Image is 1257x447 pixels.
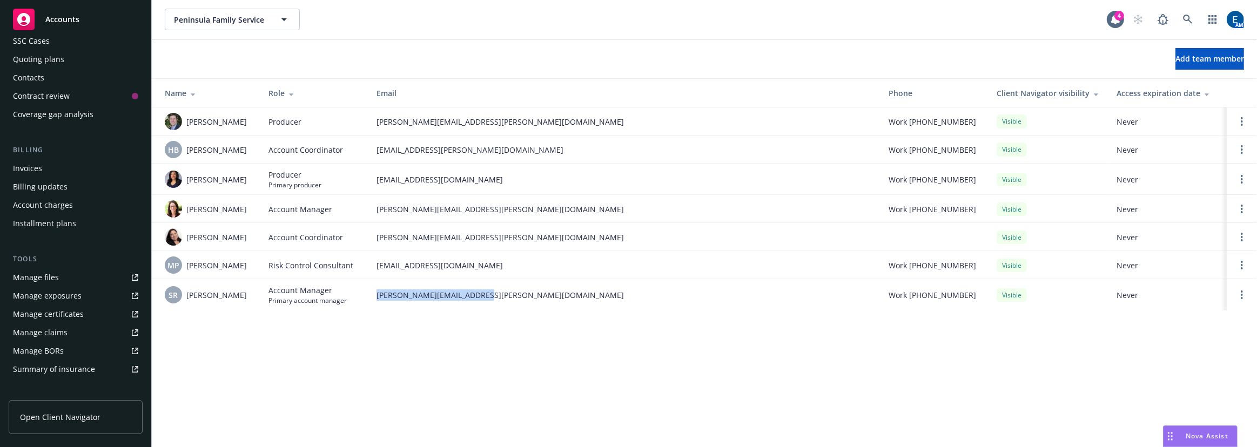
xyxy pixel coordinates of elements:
span: [EMAIL_ADDRESS][PERSON_NAME][DOMAIN_NAME] [377,144,871,155]
span: [PERSON_NAME] [186,174,247,185]
span: Never [1117,116,1218,127]
span: MP [167,260,179,271]
button: Add team member [1175,48,1244,70]
div: Contacts [13,69,44,86]
div: Manage BORs [13,342,64,360]
span: Add team member [1175,53,1244,64]
a: Coverage gap analysis [9,106,143,123]
div: Invoices [13,160,42,177]
button: Nova Assist [1163,425,1238,447]
img: photo [1227,11,1244,28]
a: Contacts [9,69,143,86]
div: Client Navigator visibility [997,87,1099,99]
a: Invoices [9,160,143,177]
div: Installment plans [13,215,76,232]
img: photo [165,171,182,188]
span: Never [1117,260,1218,271]
a: Billing updates [9,178,143,195]
span: Risk Control Consultant [268,260,353,271]
span: [PERSON_NAME] [186,204,247,215]
div: Manage certificates [13,306,84,323]
span: [EMAIL_ADDRESS][DOMAIN_NAME] [377,260,871,271]
span: Peninsula Family Service [174,14,267,25]
span: Work [PHONE_NUMBER] [889,204,976,215]
div: Visible [997,143,1027,156]
a: Open options [1235,173,1248,186]
a: Switch app [1202,9,1224,30]
a: Manage BORs [9,342,143,360]
span: [PERSON_NAME][EMAIL_ADDRESS][PERSON_NAME][DOMAIN_NAME] [377,232,871,243]
a: Account charges [9,197,143,214]
div: Visible [997,259,1027,272]
span: Work [PHONE_NUMBER] [889,116,976,127]
span: Primary producer [268,180,321,189]
a: Open options [1235,143,1248,156]
a: Open options [1235,288,1248,301]
a: Report a Bug [1152,9,1174,30]
span: [PERSON_NAME][EMAIL_ADDRESS][PERSON_NAME][DOMAIN_NAME] [377,289,871,301]
span: [PERSON_NAME] [186,260,247,271]
div: Account charges [13,197,73,214]
span: Never [1117,232,1218,243]
span: Accounts [45,15,79,24]
a: Open options [1235,259,1248,272]
span: [PERSON_NAME] [186,144,247,155]
span: Never [1117,144,1218,155]
a: Accounts [9,4,143,35]
span: HB [168,144,179,155]
span: SR [169,289,178,301]
a: Search [1177,9,1199,30]
div: Manage claims [13,324,68,341]
span: Work [PHONE_NUMBER] [889,260,976,271]
div: SSC Cases [13,32,50,50]
a: Manage files [9,269,143,286]
div: Manage files [13,269,59,286]
div: Visible [997,288,1027,302]
a: Installment plans [9,215,143,232]
a: Open options [1235,202,1248,215]
a: Open options [1235,115,1248,128]
span: Account Manager [268,204,332,215]
span: Account Coordinator [268,232,343,243]
img: photo [165,228,182,246]
a: Open options [1235,231,1248,243]
div: Name [165,87,251,99]
a: SSC Cases [9,32,143,50]
div: Role [268,87,359,99]
div: Coverage gap analysis [13,106,93,123]
span: Producer [268,116,301,127]
div: Drag to move [1164,426,1177,446]
div: Visible [997,231,1027,244]
span: Producer [268,169,321,180]
a: Contract review [9,87,143,105]
span: [PERSON_NAME] [186,232,247,243]
a: Quoting plans [9,51,143,68]
span: [PERSON_NAME] [186,289,247,301]
div: Email [377,87,871,99]
div: Tools [9,254,143,265]
a: Start snowing [1127,9,1149,30]
span: Primary account manager [268,296,347,305]
div: Summary of insurance [13,361,95,378]
button: Peninsula Family Service [165,9,300,30]
a: Manage exposures [9,287,143,304]
span: Work [PHONE_NUMBER] [889,144,976,155]
div: Visible [997,114,1027,128]
div: Phone [889,87,979,99]
span: Work [PHONE_NUMBER] [889,174,976,185]
div: Manage exposures [13,287,82,304]
a: Manage claims [9,324,143,341]
span: Never [1117,204,1218,215]
div: Access expiration date [1117,87,1218,99]
span: [PERSON_NAME][EMAIL_ADDRESS][PERSON_NAME][DOMAIN_NAME] [377,204,871,215]
span: [PERSON_NAME] [186,116,247,127]
div: Visible [997,202,1027,216]
div: Quoting plans [13,51,64,68]
div: Contract review [13,87,70,105]
span: [PERSON_NAME][EMAIL_ADDRESS][PERSON_NAME][DOMAIN_NAME] [377,116,871,127]
div: Billing [9,145,143,155]
div: Visible [997,173,1027,186]
span: Never [1117,174,1218,185]
span: Account Manager [268,285,347,296]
